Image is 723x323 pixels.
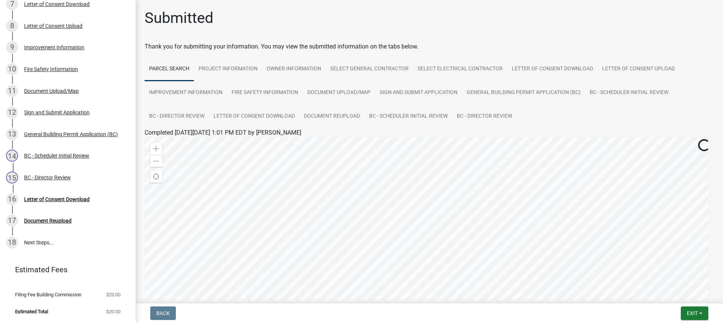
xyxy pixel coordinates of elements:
[6,150,18,162] div: 14
[6,20,18,32] div: 8
[24,153,89,158] div: BC - Scheduler Initial Review
[687,310,698,316] span: Exit
[6,41,18,53] div: 9
[6,237,18,249] div: 18
[24,197,90,202] div: Letter of Consent Download
[24,67,78,72] div: Fire Safety Information
[6,171,18,183] div: 15
[24,23,82,29] div: Letter of Consent Upload
[6,85,18,97] div: 11
[6,193,18,205] div: 16
[145,105,209,129] a: BC - Director Review
[150,306,176,320] button: Back
[145,9,214,27] h1: Submitted
[303,81,375,105] a: Document Upload/Map
[106,292,120,297] span: $20.00
[452,105,517,129] a: BC - Director Review
[15,292,81,297] span: Filing Fee Building Commission
[150,171,162,183] div: Find my location
[145,81,227,105] a: Improvement Information
[209,105,299,129] a: Letter of Consent Download
[24,88,79,94] div: Document Upload/Map
[156,310,170,316] span: Back
[375,81,462,105] a: Sign and Submit Application
[507,57,598,81] a: Letter of Consent Download
[150,155,162,167] div: Zoom out
[24,2,90,7] div: Letter of Consent Download
[585,81,673,105] a: BC - Scheduler Initial Review
[326,57,413,81] a: Select General Contractor
[6,63,18,75] div: 10
[15,309,48,314] span: Estimated Total
[681,306,708,320] button: Exit
[106,309,120,314] span: $20.00
[6,262,124,277] a: Estimated Fees
[299,105,365,129] a: Document Reupload
[24,110,90,115] div: Sign and Submit Application
[598,57,679,81] a: Letter of Consent Upload
[194,57,262,81] a: Project Information
[145,42,714,51] div: Thank you for submitting your information. You may view the submitted information on the tabs below.
[145,57,194,81] a: Parcel search
[24,175,71,180] div: BC - Director Review
[365,105,452,129] a: BC - Scheduler Initial Review
[6,106,18,118] div: 12
[150,143,162,155] div: Zoom in
[227,81,303,105] a: Fire Safety Information
[145,129,301,136] span: Completed [DATE][DATE] 1:01 PM EDT by [PERSON_NAME]
[24,132,118,137] div: General Building Permit Application (BC)
[24,45,84,50] div: Improvement Information
[6,215,18,227] div: 17
[6,128,18,140] div: 13
[462,81,585,105] a: General Building Permit Application (BC)
[262,57,326,81] a: Owner Information
[413,57,507,81] a: Select Electrical contractor
[24,218,72,223] div: Document Reupload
